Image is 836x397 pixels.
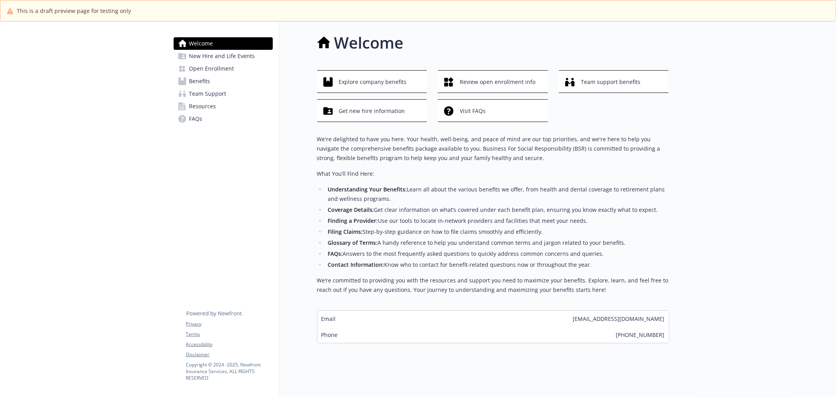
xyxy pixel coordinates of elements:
span: [EMAIL_ADDRESS][DOMAIN_NAME] [573,315,665,323]
span: Open Enrollment [189,62,234,75]
a: Team Support [174,87,273,100]
span: Phone [321,331,338,339]
strong: Finding a Provider: [328,217,378,224]
strong: Filing Claims: [328,228,363,235]
span: Explore company benefits [339,75,407,89]
button: Explore company benefits [317,70,427,93]
p: Copyright © 2024 - 2025 , Newfront Insurance Services, ALL RIGHTS RESERVED [186,361,272,381]
a: Resources [174,100,273,113]
li: Answers to the most frequently asked questions to quickly address common concerns and queries. [326,249,669,259]
button: Team support benefits [559,70,669,93]
li: Get clear information on what’s covered under each benefit plan, ensuring you know exactly what t... [326,205,669,215]
a: Disclaimer [186,351,272,358]
p: What You’ll Find Here: [317,169,669,178]
li: Know who to contact for benefit-related questions now or throughout the year. [326,260,669,270]
a: FAQs [174,113,273,125]
strong: Contact Information: [328,261,384,268]
a: New Hire and Life Events [174,50,273,62]
a: Open Enrollment [174,62,273,75]
span: [PHONE_NUMBER] [616,331,665,339]
a: Accessibility [186,341,272,348]
button: Visit FAQs [438,99,548,122]
li: Use our tools to locate in-network providers and facilities that meet your needs. [326,216,669,226]
button: Get new hire information [317,99,427,122]
a: Privacy [186,321,272,328]
span: Team support benefits [581,75,640,89]
span: This is a draft preview page for testing only [17,7,131,15]
span: Get new hire information [339,104,405,118]
li: Learn all about the various benefits we offer, from health and dental coverage to retirement plan... [326,185,669,204]
span: Benefits [189,75,210,87]
strong: Glossary of Terms: [328,239,377,246]
button: Review open enrollment info [438,70,548,93]
span: Visit FAQs [460,104,486,118]
span: Email [321,315,336,323]
span: Team Support [189,87,227,100]
p: We’re committed to providing you with the resources and support you need to maximize your benefit... [317,276,669,295]
span: Welcome [189,37,213,50]
strong: Coverage Details: [328,206,374,213]
strong: FAQs: [328,250,343,257]
a: Welcome [174,37,273,50]
li: A handy reference to help you understand common terms and jargon related to your benefits. [326,238,669,248]
a: Terms [186,331,272,338]
span: New Hire and Life Events [189,50,255,62]
a: Benefits [174,75,273,87]
strong: Understanding Your Benefits: [328,186,407,193]
p: We're delighted to have you here. Your health, well-being, and peace of mind are our top prioriti... [317,135,669,163]
h1: Welcome [334,31,404,55]
span: Resources [189,100,216,113]
span: FAQs [189,113,203,125]
li: Step-by-step guidance on how to file claims smoothly and efficiently. [326,227,669,237]
span: Review open enrollment info [460,75,535,89]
